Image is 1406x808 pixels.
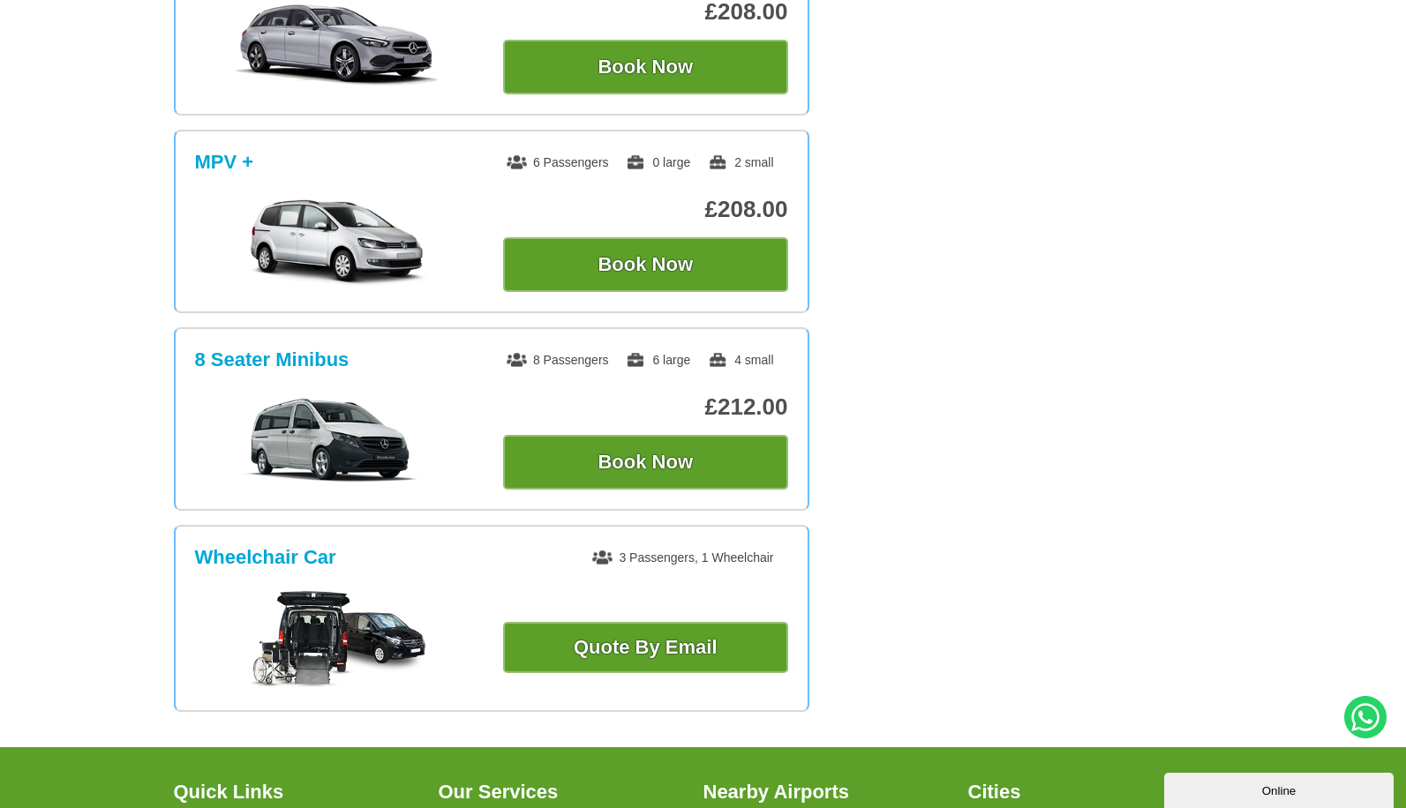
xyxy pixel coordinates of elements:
a: Quote By Email [503,622,788,673]
span: 3 Passengers, 1 Wheelchair [592,550,773,565]
img: MPV + [204,198,470,287]
img: 8 Seater Minibus [204,396,470,484]
h3: Cities [968,782,1212,802]
span: 4 small [708,353,773,367]
img: Wheelchair Car [249,591,425,688]
button: Book Now [503,435,788,490]
span: 0 large [626,155,690,169]
button: Book Now [503,40,788,94]
h3: MPV + [195,151,254,174]
iframe: chat widget [1164,769,1397,808]
button: Book Now [503,237,788,292]
span: 2 small [708,155,773,169]
img: Estate Car [204,1,470,89]
h3: Quick Links [174,782,417,802]
h3: 8 Seater Minibus [195,348,350,371]
h3: Wheelchair Car [195,546,336,569]
h3: Our Services [439,782,682,802]
span: 6 large [626,353,690,367]
p: £208.00 [503,196,788,223]
p: £212.00 [503,393,788,421]
span: 8 Passengers [507,353,609,367]
span: 6 Passengers [507,155,609,169]
h3: Nearby Airports [703,782,947,802]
